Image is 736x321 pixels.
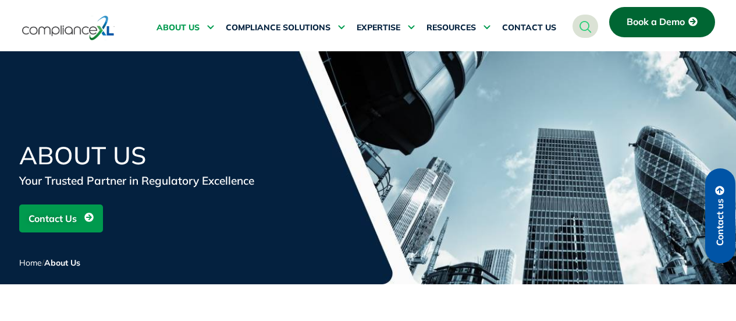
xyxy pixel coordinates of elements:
span: Book a Demo [627,17,685,27]
span: Contact Us [29,207,77,230]
span: About Us [44,257,80,268]
a: Book a Demo [609,7,715,37]
img: logo-one.svg [22,15,115,41]
a: ABOUT US [157,14,214,42]
span: EXPERTISE [357,23,400,33]
a: Contact us [705,168,735,263]
span: Contact us [715,199,726,246]
a: RESOURCES [426,14,490,42]
a: Contact Us [19,204,103,232]
span: ABOUT US [157,23,200,33]
a: navsearch-button [573,15,598,38]
a: COMPLIANCE SOLUTIONS [226,14,345,42]
a: Home [19,257,42,268]
a: EXPERTISE [357,14,415,42]
span: / [19,257,80,268]
a: CONTACT US [502,14,556,42]
span: CONTACT US [502,23,556,33]
span: RESOURCES [426,23,476,33]
div: Your Trusted Partner in Regulatory Excellence [19,172,298,189]
span: COMPLIANCE SOLUTIONS [226,23,330,33]
h1: About Us [19,143,298,168]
